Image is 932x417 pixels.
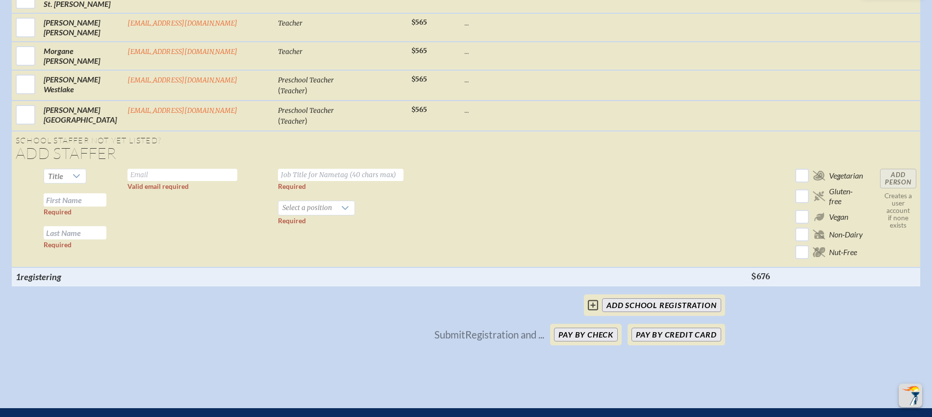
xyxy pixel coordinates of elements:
[464,18,743,27] p: ...
[127,169,237,181] input: Email
[880,192,916,229] p: Creates a user account if none exists
[464,75,743,84] p: ...
[554,328,618,341] button: Pay by Check
[829,186,864,206] span: Gluten-free
[127,182,189,190] label: Valid email required
[127,19,237,27] a: [EMAIL_ADDRESS][DOMAIN_NAME]
[305,85,307,95] span: )
[602,298,721,312] input: add School Registration
[411,105,427,114] span: $565
[44,226,106,239] input: Last Name
[21,271,61,282] span: registering
[631,328,721,341] button: Pay by Credit Card
[278,48,302,56] span: Teacher
[278,106,334,115] span: Preschool Teacher
[48,171,63,181] span: Title
[44,193,106,207] input: First Name
[434,329,544,340] p: Submit Registration and ...
[44,169,67,183] span: Title
[829,247,857,257] span: Nut-Free
[278,182,306,190] label: Required
[278,85,280,95] span: (
[901,386,920,405] img: To the top
[747,267,791,286] th: $676
[464,46,743,56] p: ...
[464,105,743,115] p: ...
[411,47,427,55] span: $565
[127,76,237,84] a: [EMAIL_ADDRESS][DOMAIN_NAME]
[278,76,334,84] span: Preschool Teacher
[278,116,280,125] span: (
[278,217,306,225] label: Required
[44,241,72,249] label: Required
[127,48,237,56] a: [EMAIL_ADDRESS][DOMAIN_NAME]
[280,117,305,126] span: Teacher
[40,101,124,131] td: [PERSON_NAME] [GEOGRAPHIC_DATA]
[829,212,848,222] span: Vegan
[280,87,305,95] span: Teacher
[278,169,403,181] input: Job Title for Nametag (40 chars max)
[411,75,427,83] span: $565
[305,116,307,125] span: )
[411,18,427,26] span: $565
[12,267,124,286] th: 1
[829,171,863,181] span: Vegetarian
[127,106,237,115] a: [EMAIL_ADDRESS][DOMAIN_NAME]
[40,42,124,70] td: Morgane [PERSON_NAME]
[899,384,922,407] button: Scroll Top
[44,208,72,216] label: Required
[278,19,302,27] span: Teacher
[829,230,863,239] span: Non-Dairy
[40,13,124,42] td: [PERSON_NAME] [PERSON_NAME]
[278,201,336,215] span: Select a position
[40,70,124,101] td: [PERSON_NAME] Westlake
